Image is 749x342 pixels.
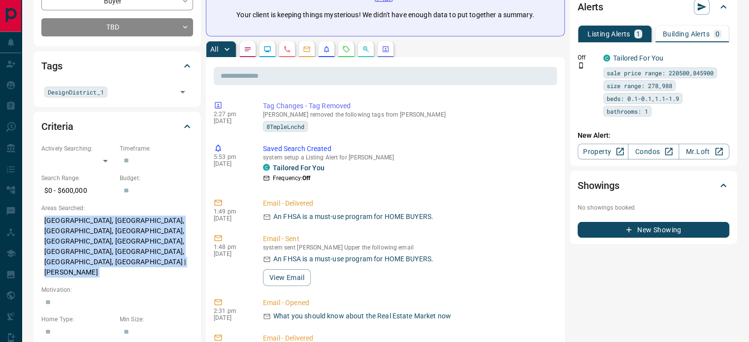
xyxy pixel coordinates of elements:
[578,53,597,62] p: Off
[636,31,640,37] p: 1
[214,308,248,314] p: 2:31 pm
[613,54,663,62] a: Tailored For You
[628,144,679,159] a: Condos
[263,234,553,244] p: Email - Sent
[210,46,218,53] p: All
[273,164,325,172] a: Tailored For You
[263,244,553,251] p: system sent [PERSON_NAME] Upper the following email
[41,183,115,199] p: $0 - $600,000
[263,269,311,286] button: View Email
[263,198,553,209] p: Email - Delivered
[263,101,553,111] p: Tag Changes - Tag Removed
[120,144,193,153] p: Timeframe:
[607,106,648,116] span: bathrooms: 1
[41,213,193,280] p: [GEOGRAPHIC_DATA], [GEOGRAPHIC_DATA], [GEOGRAPHIC_DATA], [GEOGRAPHIC_DATA], [GEOGRAPHIC_DATA], [G...
[263,298,553,308] p: Email - Opened
[214,250,248,257] p: [DATE]
[263,45,271,53] svg: Lead Browsing Activity
[273,254,433,264] p: An FHSA is a must-use program for HOME BUYERS.
[607,68,714,78] span: sale price range: 220500,845900
[663,31,710,37] p: Building Alerts
[120,174,193,183] p: Budget:
[578,203,729,212] p: No showings booked
[41,54,193,78] div: Tags
[578,178,619,193] h2: Showings
[607,81,672,91] span: size range: 278,988
[263,111,553,118] p: [PERSON_NAME] removed the following tags from [PERSON_NAME]
[263,164,270,171] div: condos.ca
[679,144,729,159] a: Mr.Loft
[41,144,115,153] p: Actively Searching:
[263,144,553,154] p: Saved Search Created
[236,10,534,20] p: Your client is keeping things mysterious! We didn't have enough data to put together a summary.
[342,45,350,53] svg: Requests
[48,87,104,97] span: DesignDistrict_1
[273,311,451,321] p: What you should know about the Real Estate Market now
[41,315,115,324] p: Home Type:
[266,122,304,131] span: 8TmpleLnchd
[214,208,248,215] p: 1:49 pm
[578,130,729,141] p: New Alert:
[244,45,252,53] svg: Notes
[578,222,729,238] button: New Showing
[283,45,291,53] svg: Calls
[578,62,585,69] svg: Push Notification Only
[273,212,433,222] p: An FHSA is a must-use program for HOME BUYERS.
[303,45,311,53] svg: Emails
[603,55,610,62] div: condos.ca
[176,85,190,99] button: Open
[362,45,370,53] svg: Opportunities
[41,174,115,183] p: Search Range:
[323,45,330,53] svg: Listing Alerts
[578,174,729,197] div: Showings
[273,174,310,183] p: Frequency:
[587,31,630,37] p: Listing Alerts
[214,244,248,250] p: 1:48 pm
[41,115,193,138] div: Criteria
[578,144,628,159] a: Property
[214,314,248,321] p: [DATE]
[120,315,193,324] p: Min Size:
[41,285,193,294] p: Motivation:
[214,118,248,124] p: [DATE]
[214,215,248,222] p: [DATE]
[214,111,248,118] p: 2:27 pm
[41,204,193,213] p: Areas Searched:
[302,175,310,182] strong: Off
[716,31,719,37] p: 0
[214,160,248,167] p: [DATE]
[382,45,390,53] svg: Agent Actions
[263,154,553,161] p: system setup a Listing Alert for [PERSON_NAME]
[41,18,193,36] div: TBD
[41,119,73,134] h2: Criteria
[214,154,248,160] p: 5:53 pm
[41,58,62,74] h2: Tags
[607,93,679,103] span: beds: 0.1-0.1,1.1-1.9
